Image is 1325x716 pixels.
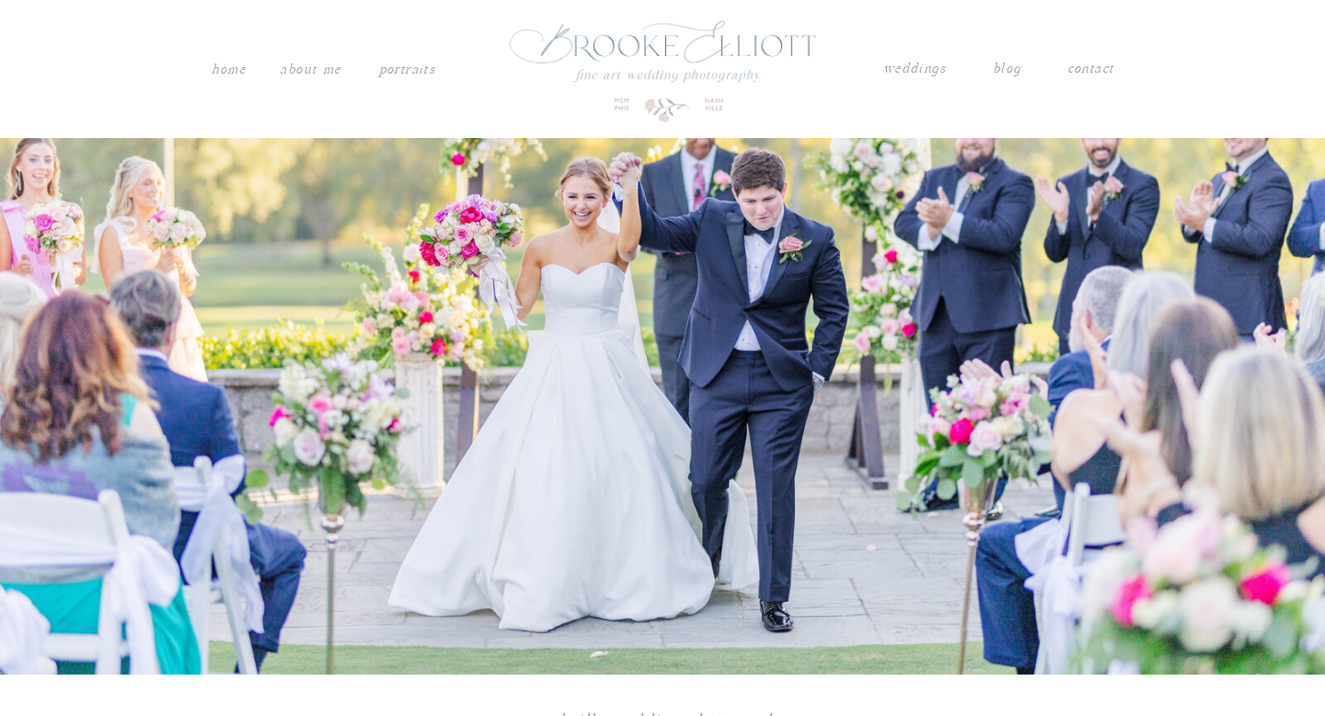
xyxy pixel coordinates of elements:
a: contact [1066,57,1114,75]
a: Home [211,58,247,82]
a: PORTRAITS [376,58,438,76]
a: blog [993,57,1020,81]
a: About me [278,58,343,82]
a: weddings [882,57,947,81]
